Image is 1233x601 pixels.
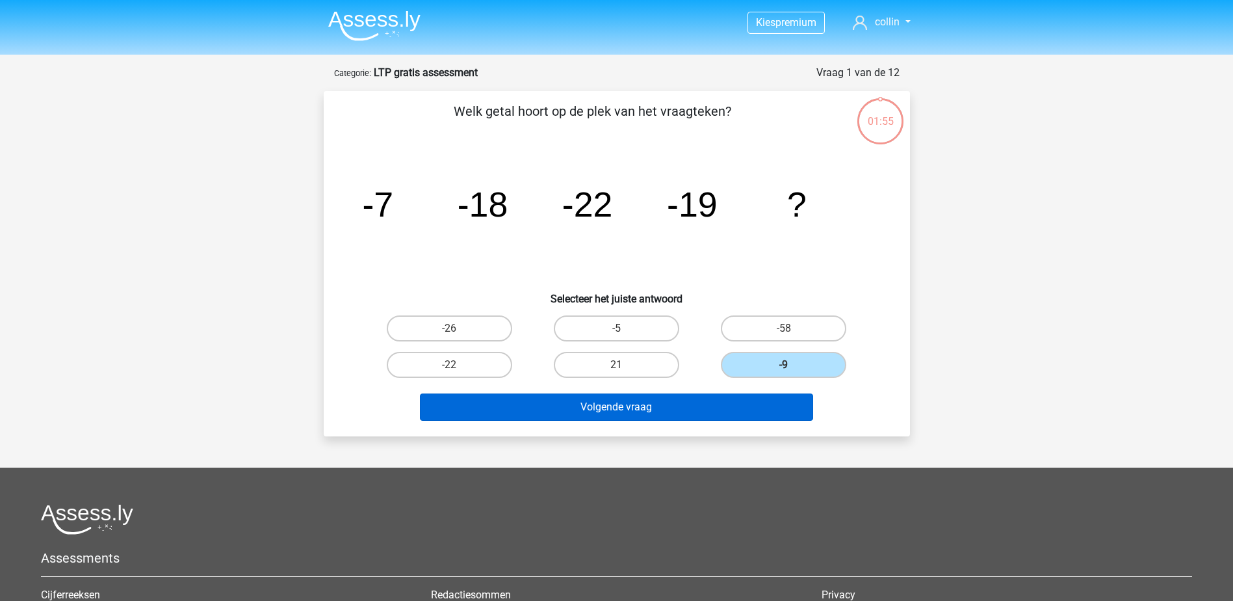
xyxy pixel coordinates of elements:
h5: Assessments [41,550,1192,566]
img: Assessly logo [41,504,133,535]
span: premium [775,16,816,29]
h6: Selecteer het juiste antwoord [344,282,889,305]
a: Kiespremium [748,14,824,31]
tspan: -19 [667,185,718,224]
tspan: -22 [562,185,612,224]
a: collin [848,14,915,30]
a: Cijferreeksen [41,589,100,601]
label: -26 [387,315,512,341]
div: 01:55 [856,97,905,129]
small: Categorie: [334,68,371,78]
span: Kies [756,16,775,29]
span: collin [875,16,900,28]
label: -58 [721,315,846,341]
label: -22 [387,352,512,378]
img: Assessly [328,10,421,41]
tspan: ? [787,185,807,224]
p: Welk getal hoort op de plek van het vraagteken? [344,101,840,140]
a: Redactiesommen [431,589,511,601]
label: -9 [721,352,846,378]
label: -5 [554,315,679,341]
tspan: -7 [362,185,393,224]
tspan: -18 [457,185,508,224]
a: Privacy [822,589,855,601]
div: Vraag 1 van de 12 [816,65,900,81]
label: 21 [554,352,679,378]
strong: LTP gratis assessment [374,66,478,79]
button: Volgende vraag [420,394,813,421]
